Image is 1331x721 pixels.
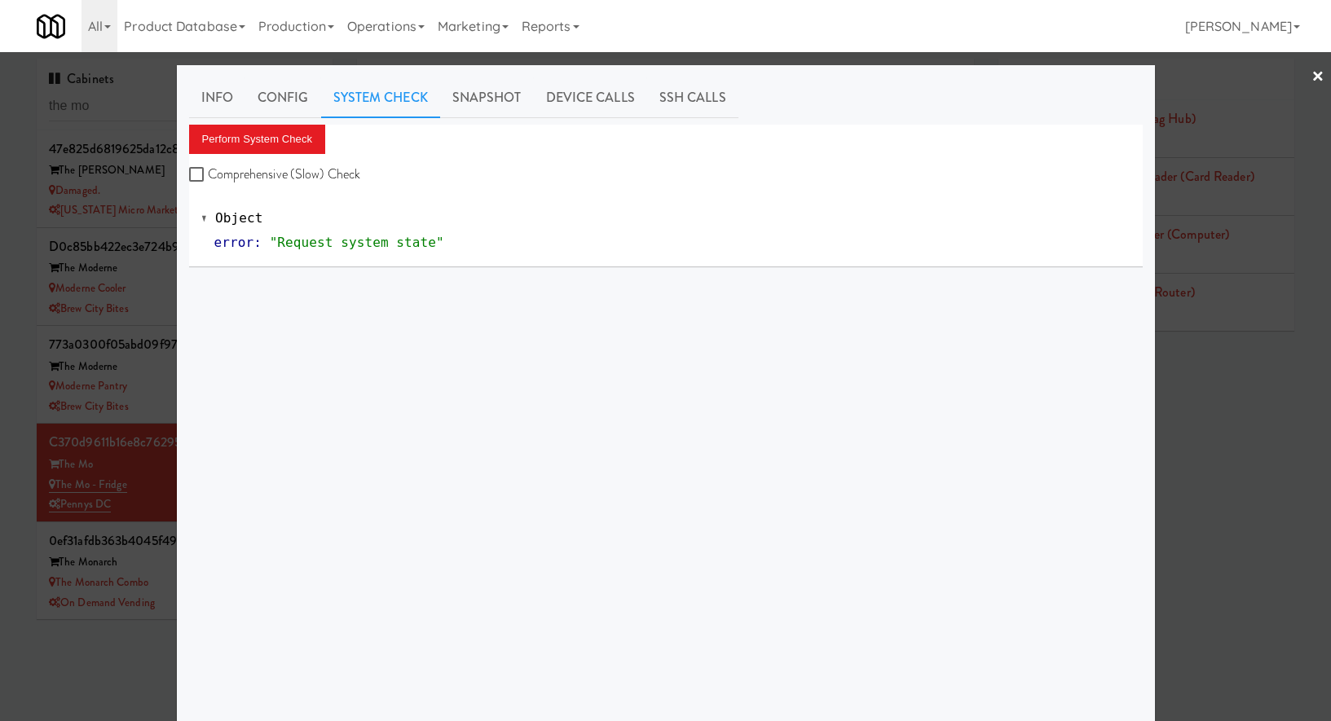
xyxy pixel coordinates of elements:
[647,77,738,118] a: SSH Calls
[189,77,245,118] a: Info
[1311,52,1324,103] a: ×
[189,162,361,187] label: Comprehensive (Slow) Check
[189,169,208,182] input: Comprehensive (Slow) Check
[270,235,444,250] span: "Request system state"
[37,12,65,41] img: Micromart
[214,235,254,250] span: error
[440,77,534,118] a: Snapshot
[534,77,647,118] a: Device Calls
[189,125,326,154] button: Perform System Check
[321,77,440,118] a: System Check
[253,235,262,250] span: :
[215,210,262,226] span: Object
[245,77,321,118] a: Config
